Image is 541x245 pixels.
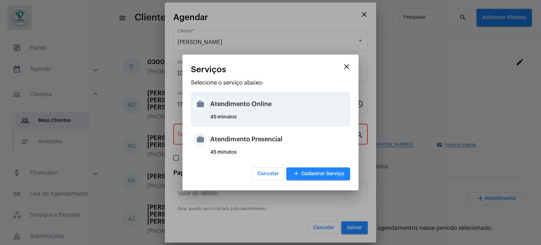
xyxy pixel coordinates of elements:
[191,80,350,86] p: Selecione o serviço abaixo:
[286,167,350,180] button: Cadastrar Serviço
[257,171,279,176] span: Cancelar
[292,171,344,176] span: Cadastrar Serviço
[193,97,207,111] mat-icon: work
[292,169,300,179] mat-icon: add
[210,150,348,160] div: 45 minutos
[252,167,285,180] button: Cancelar
[191,65,226,74] span: Serviços
[210,115,348,125] div: 45 minutos
[193,132,207,146] mat-icon: work
[342,62,351,71] mat-icon: close
[210,129,348,150] div: Atendimento Presencial
[210,93,348,115] div: Atendimento Online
